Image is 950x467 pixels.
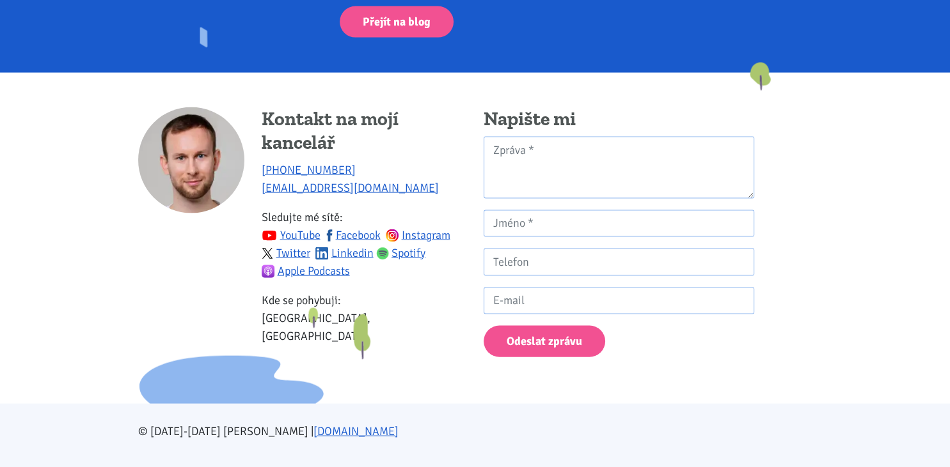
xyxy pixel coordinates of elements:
[484,287,754,315] input: E-mail
[386,228,450,242] a: Instagram
[262,228,277,243] img: youtube.svg
[323,228,381,242] a: Facebook
[323,229,336,242] img: fb.svg
[376,246,426,260] a: Spotify
[262,265,274,278] img: apple-podcasts.png
[484,210,754,238] input: Jméno *
[315,246,374,260] a: Linkedin
[315,247,328,260] img: linkedin.svg
[130,422,821,440] div: © [DATE]-[DATE] [PERSON_NAME] |
[262,248,273,259] img: twitter.svg
[262,264,350,278] a: Apple Podcasts
[484,326,605,357] button: Odeslat zprávu
[262,291,466,345] p: Kde se pohybuji: [GEOGRAPHIC_DATA], [GEOGRAPHIC_DATA]
[262,107,466,155] h4: Kontakt na mojí kancelář
[262,163,356,177] a: [PHONE_NUMBER]
[376,247,389,260] img: spotify.png
[262,246,310,260] a: Twitter
[484,249,754,276] input: Telefon
[340,6,454,38] a: Přejít na blog
[386,229,399,242] img: ig.svg
[484,137,754,357] form: Kontaktní formulář
[262,181,439,195] a: [EMAIL_ADDRESS][DOMAIN_NAME]
[138,107,244,213] img: Tomáš Kučera
[484,107,754,132] h4: Napište mi
[313,424,399,438] a: [DOMAIN_NAME]
[262,208,466,280] p: Sledujte mé sítě:
[262,228,321,242] a: YouTube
